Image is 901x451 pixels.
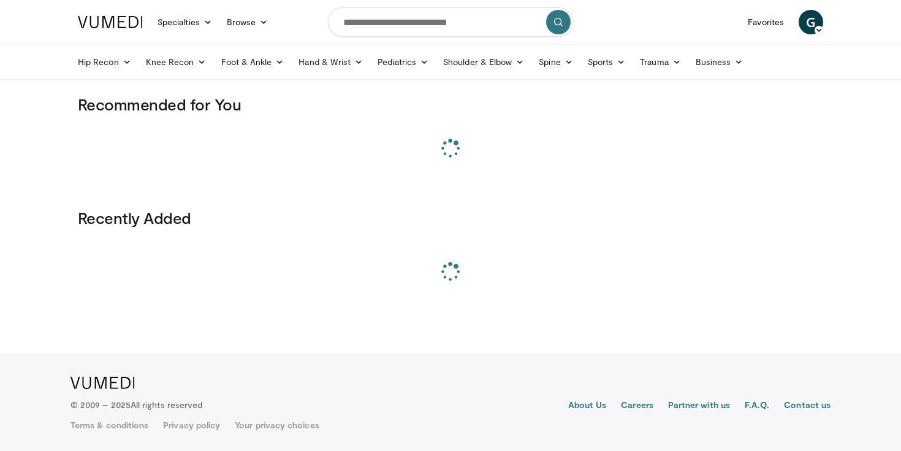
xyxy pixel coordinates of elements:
[291,50,370,74] a: Hand & Wrist
[70,377,135,389] img: VuMedi Logo
[78,94,823,114] h3: Recommended for You
[139,50,214,74] a: Knee Recon
[219,10,276,34] a: Browse
[214,50,292,74] a: Foot & Ankle
[78,16,143,28] img: VuMedi Logo
[328,7,573,37] input: Search topics, interventions
[78,208,823,228] h3: Recently Added
[70,50,139,74] a: Hip Recon
[370,50,436,74] a: Pediatrics
[568,399,607,414] a: About Us
[163,419,220,431] a: Privacy policy
[668,399,730,414] a: Partner with us
[70,399,202,411] p: © 2009 – 2025
[531,50,580,74] a: Spine
[633,50,688,74] a: Trauma
[70,419,148,431] a: Terms & conditions
[688,50,751,74] a: Business
[799,10,823,34] a: G
[235,419,319,431] a: Your privacy choices
[784,399,831,414] a: Contact us
[621,399,653,414] a: Careers
[740,10,791,34] a: Favorites
[436,50,531,74] a: Shoulder & Elbow
[580,50,633,74] a: Sports
[150,10,219,34] a: Specialties
[131,399,202,410] span: All rights reserved
[745,399,769,414] a: F.A.Q.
